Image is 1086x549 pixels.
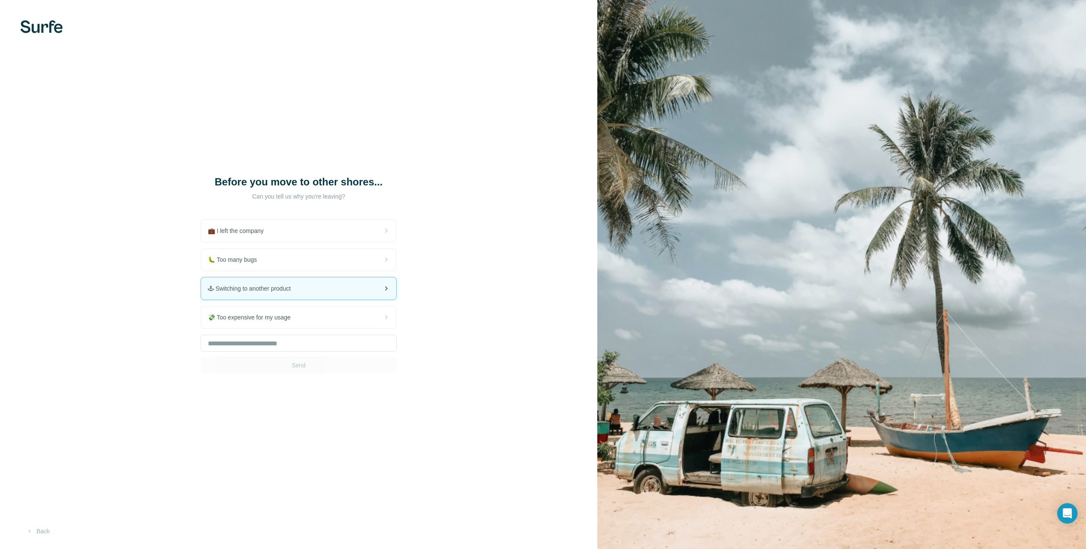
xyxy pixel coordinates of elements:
[20,524,56,539] button: Back
[208,227,270,235] span: 💼 I left the company
[208,313,297,322] span: 💸 Too expensive for my usage
[208,255,264,264] span: 🐛 Too many bugs
[20,20,63,33] img: Surfe's logo
[214,175,383,189] h1: Before you move to other shores...
[214,192,383,201] p: Can you tell us why you're leaving?
[208,284,297,293] span: 🕹 Switching to another product
[1057,503,1078,524] div: Open Intercom Messenger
